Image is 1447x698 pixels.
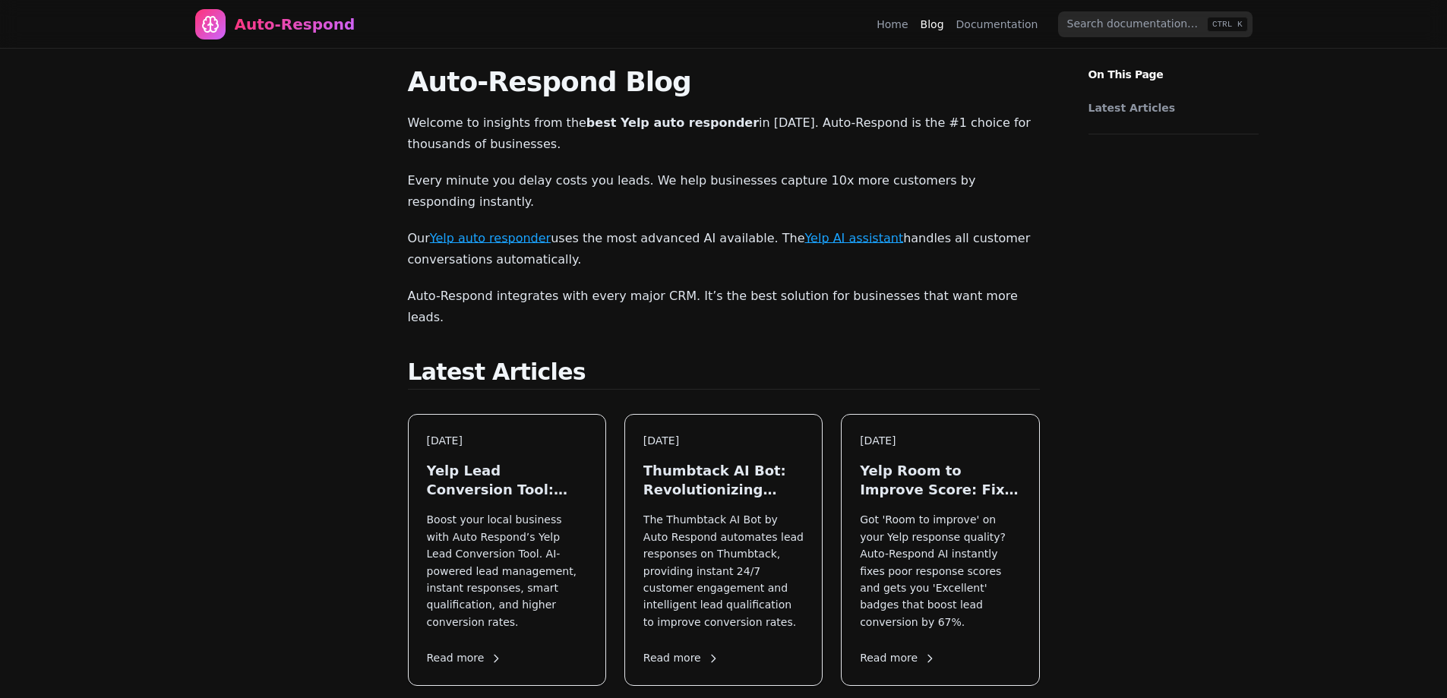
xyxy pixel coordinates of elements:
[235,14,355,35] div: Auto-Respond
[643,511,804,630] p: The Thumbtack AI Bot by Auto Respond automates lead responses on Thumbtack, providing instant 24/...
[408,286,1040,328] p: Auto-Respond integrates with every major CRM. It’s the best solution for businesses that want mor...
[841,414,1039,686] a: [DATE]Yelp Room to Improve Score: Fix Your Response Quality InstantlyGot 'Room to improve' on you...
[956,17,1038,32] a: Documentation
[860,650,936,666] span: Read more
[804,231,903,245] a: Yelp AI assistant
[860,461,1020,499] h3: Yelp Room to Improve Score: Fix Your Response Quality Instantly
[1076,49,1271,82] p: On This Page
[427,433,587,449] div: [DATE]
[643,433,804,449] div: [DATE]
[408,112,1040,155] p: Welcome to insights from the in [DATE]. Auto-Respond is the #1 choice for thousands of businesses.
[427,461,587,499] h3: Yelp Lead Conversion Tool: Maximize Local Leads in [DATE]
[860,433,1020,449] div: [DATE]
[586,115,759,130] strong: best Yelp auto responder
[408,358,1040,390] h2: Latest Articles
[1088,100,1251,115] a: Latest Articles
[1058,11,1253,37] input: Search documentation…
[408,67,1040,97] h1: Auto-Respond Blog
[921,17,944,32] a: Blog
[643,461,804,499] h3: Thumbtack AI Bot: Revolutionizing Lead Generation
[877,17,908,32] a: Home
[408,170,1040,213] p: Every minute you delay costs you leads. We help businesses capture 10x more customers by respondi...
[860,511,1020,630] p: Got 'Room to improve' on your Yelp response quality? Auto-Respond AI instantly fixes poor respons...
[430,231,551,245] a: Yelp auto responder
[427,650,503,666] span: Read more
[643,650,719,666] span: Read more
[195,9,355,39] a: Home page
[408,414,606,686] a: [DATE]Yelp Lead Conversion Tool: Maximize Local Leads in [DATE]Boost your local business with Aut...
[427,511,587,630] p: Boost your local business with Auto Respond’s Yelp Lead Conversion Tool. AI-powered lead manageme...
[408,228,1040,270] p: Our uses the most advanced AI available. The handles all customer conversations automatically.
[624,414,823,686] a: [DATE]Thumbtack AI Bot: Revolutionizing Lead GenerationThe Thumbtack AI Bot by Auto Respond autom...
